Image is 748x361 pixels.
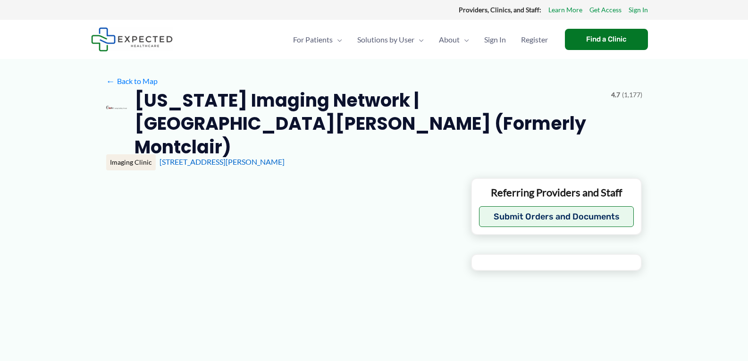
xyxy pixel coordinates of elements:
[459,6,541,14] strong: Providers, Clinics, and Staff:
[622,89,642,101] span: (1,177)
[106,154,156,170] div: Imaging Clinic
[160,157,285,166] a: [STREET_ADDRESS][PERSON_NAME]
[484,23,506,56] span: Sign In
[521,23,548,56] span: Register
[333,23,342,56] span: Menu Toggle
[477,23,513,56] a: Sign In
[286,23,350,56] a: For PatientsMenu Toggle
[479,206,634,227] button: Submit Orders and Documents
[513,23,555,56] a: Register
[286,23,555,56] nav: Primary Site Navigation
[548,4,582,16] a: Learn More
[629,4,648,16] a: Sign In
[134,89,603,159] h2: [US_STATE] Imaging Network | [GEOGRAPHIC_DATA][PERSON_NAME] (Formerly Montclair)
[611,89,620,101] span: 4.7
[357,23,414,56] span: Solutions by User
[106,76,115,85] span: ←
[439,23,460,56] span: About
[431,23,477,56] a: AboutMenu Toggle
[350,23,431,56] a: Solutions by UserMenu Toggle
[414,23,424,56] span: Menu Toggle
[106,74,158,88] a: ←Back to Map
[589,4,622,16] a: Get Access
[479,186,634,200] p: Referring Providers and Staff
[91,27,173,51] img: Expected Healthcare Logo - side, dark font, small
[460,23,469,56] span: Menu Toggle
[565,29,648,50] a: Find a Clinic
[293,23,333,56] span: For Patients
